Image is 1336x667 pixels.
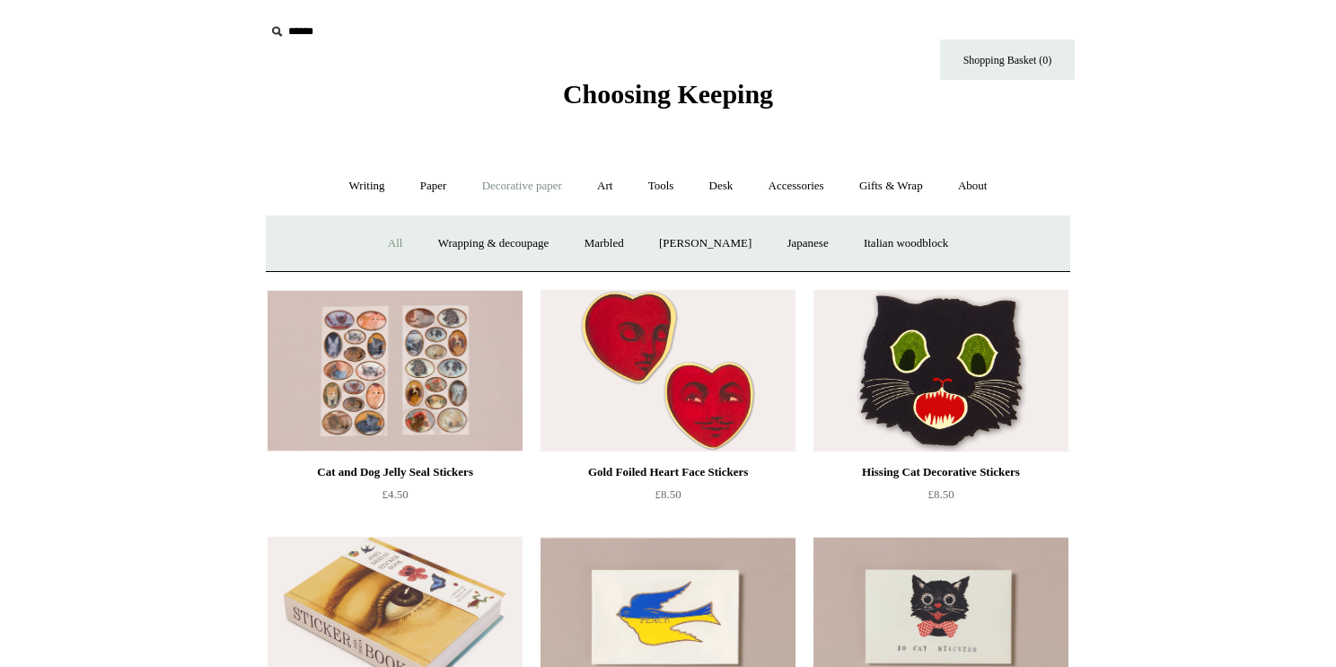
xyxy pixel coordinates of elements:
[568,220,640,268] a: Marbled
[813,290,1068,452] a: Hissing Cat Decorative Stickers Hissing Cat Decorative Stickers
[632,162,690,210] a: Tools
[404,162,463,210] a: Paper
[563,93,773,106] a: Choosing Keeping
[843,162,939,210] a: Gifts & Wrap
[752,162,840,210] a: Accessories
[940,39,1075,80] a: Shopping Basket (0)
[643,220,768,268] a: [PERSON_NAME]
[382,487,408,501] span: £4.50
[581,162,628,210] a: Art
[422,220,566,268] a: Wrapping & decoupage
[655,487,681,501] span: £8.50
[545,461,791,483] div: Gold Foiled Heart Face Stickers
[268,290,523,452] img: Cat and Dog Jelly Seal Stickers
[693,162,750,210] a: Desk
[268,461,523,535] a: Cat and Dog Jelly Seal Stickers £4.50
[541,290,795,452] img: Gold Foiled Heart Face Stickers
[927,487,954,501] span: £8.50
[372,220,419,268] a: All
[268,290,523,452] a: Cat and Dog Jelly Seal Stickers Cat and Dog Jelly Seal Stickers
[563,79,773,109] span: Choosing Keeping
[818,461,1064,483] div: Hissing Cat Decorative Stickers
[333,162,401,210] a: Writing
[942,162,1004,210] a: About
[272,461,518,483] div: Cat and Dog Jelly Seal Stickers
[541,461,795,535] a: Gold Foiled Heart Face Stickers £8.50
[770,220,844,268] a: Japanese
[813,461,1068,535] a: Hissing Cat Decorative Stickers £8.50
[813,290,1068,452] img: Hissing Cat Decorative Stickers
[541,290,795,452] a: Gold Foiled Heart Face Stickers Gold Foiled Heart Face Stickers
[466,162,578,210] a: Decorative paper
[848,220,964,268] a: Italian woodblock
